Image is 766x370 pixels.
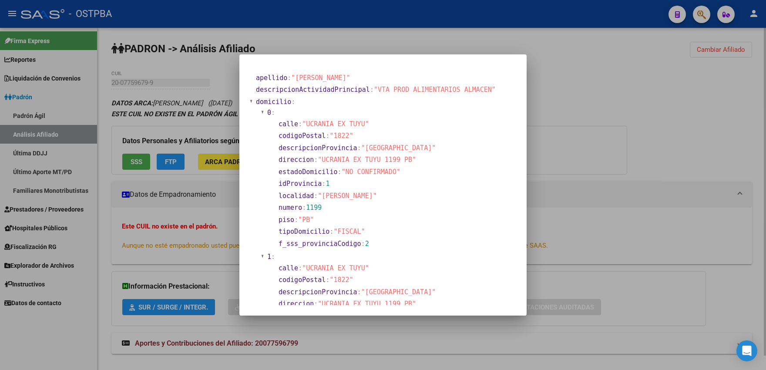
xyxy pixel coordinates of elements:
span: : [314,156,318,164]
span: "1822" [329,132,353,140]
span: : [271,109,275,117]
span: : [370,86,374,94]
span: direccion [279,300,314,308]
span: apellido [256,74,287,82]
span: domicilio [256,98,291,106]
span: : [326,276,329,284]
span: : [337,168,341,176]
span: "[GEOGRAPHIC_DATA]" [361,144,436,152]
span: "UCRANIA EX TUYU 1199 PB" [318,300,416,308]
span: direccion [279,156,314,164]
span: tipoDomicilio [279,228,329,235]
span: "VTA PROD ALIMENTARIOS ALMACEN" [374,86,496,94]
div: Open Intercom Messenger [736,340,757,361]
span: localidad [279,192,314,200]
span: : [287,74,291,82]
span: estadoDomicilio [279,168,337,176]
span: : [326,132,329,140]
span: codigoPostal [279,276,326,284]
span: : [291,98,295,106]
span: idProvincia [279,180,322,188]
span: 1199 [306,204,322,212]
span: calle [279,120,298,128]
span: : [294,216,298,224]
span: descripcionProvincia [279,144,357,152]
span: descripcionActividadPrincipal [256,86,370,94]
span: calle [279,264,298,272]
span: : [314,300,318,308]
span: 1 [267,253,271,261]
span: codigoPostal [279,132,326,140]
span: "UCRANIA EX TUYU" [302,264,369,272]
span: : [298,120,302,128]
span: piso [279,216,294,224]
span: descripcionProvincia [279,288,357,296]
span: : [329,228,333,235]
span: 0 [267,109,271,117]
span: "[PERSON_NAME]" [291,74,350,82]
span: : [322,180,326,188]
span: "[PERSON_NAME]" [318,192,376,200]
span: : [357,288,361,296]
span: : [357,144,361,152]
span: "[GEOGRAPHIC_DATA]" [361,288,436,296]
span: f_sss_provinciaCodigo [279,240,361,248]
span: "FISCAL" [333,228,365,235]
span: "NO CONFIRMADO" [342,168,400,176]
span: "UCRANIA EX TUYU 1199 PB" [318,156,416,164]
span: "PB" [298,216,314,224]
span: : [298,264,302,272]
span: : [314,192,318,200]
span: "1822" [329,276,353,284]
span: 1 [326,180,329,188]
span: : [271,253,275,261]
span: : [361,240,365,248]
span: : [302,204,306,212]
span: "UCRANIA EX TUYU" [302,120,369,128]
span: 2 [365,240,369,248]
span: numero [279,204,302,212]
